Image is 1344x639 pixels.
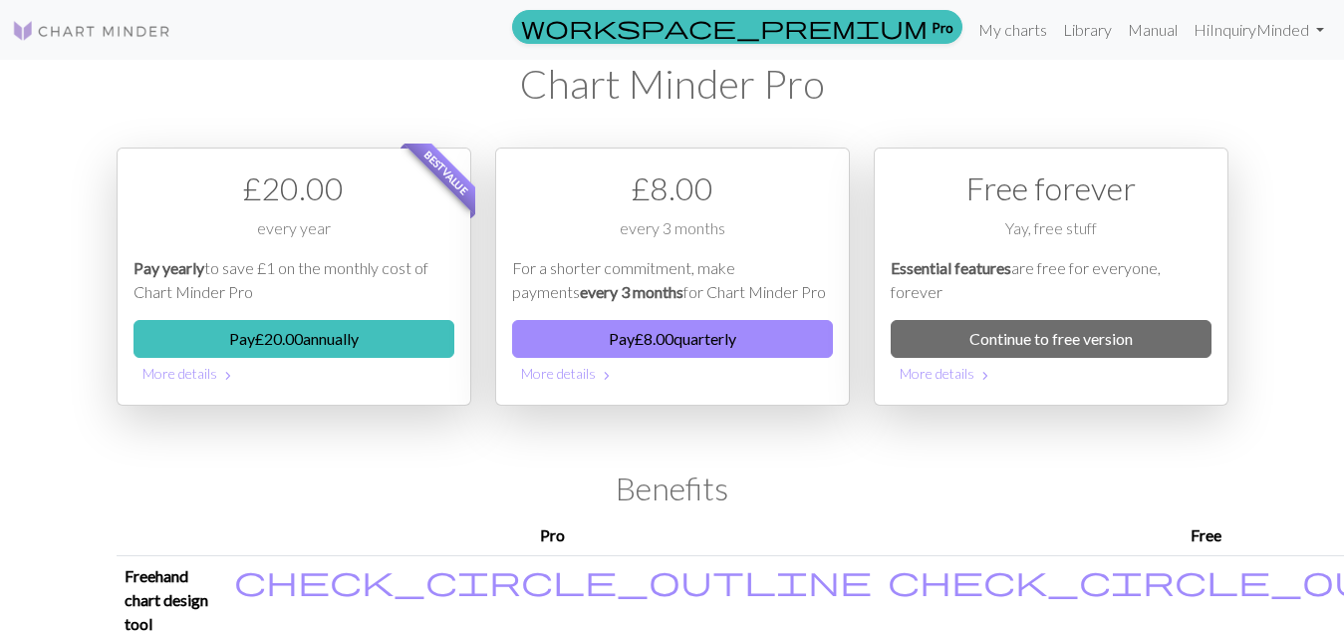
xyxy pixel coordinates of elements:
button: Pay£20.00annually [134,320,454,358]
button: More details [134,358,454,389]
p: to save £1 on the monthly cost of Chart Minder Pro [134,256,454,304]
em: every 3 months [580,282,683,301]
button: More details [891,358,1211,389]
div: every year [134,216,454,256]
em: Pay yearly [134,258,204,277]
div: Free option [874,148,1228,406]
a: Manual [1120,10,1186,50]
span: chevron_right [599,366,615,386]
a: Library [1055,10,1120,50]
h1: Chart Minder Pro [117,60,1228,108]
div: Payment option 1 [117,148,471,406]
div: £ 20.00 [134,164,454,212]
h2: Benefits [117,470,1228,507]
p: Freehand chart design tool [125,564,218,636]
p: For a shorter commitment, make payments for Chart Minder Pro [512,256,833,304]
span: workspace_premium [521,13,928,41]
i: Included [234,564,872,596]
div: every 3 months [512,216,833,256]
img: Logo [12,19,171,43]
a: Pro [512,10,962,44]
span: chevron_right [220,366,236,386]
em: Essential features [891,258,1011,277]
span: Best value [403,131,488,215]
div: Free forever [891,164,1211,212]
button: More details [512,358,833,389]
th: Pro [226,515,880,556]
span: check_circle_outline [234,561,872,599]
p: are free for everyone, forever [891,256,1211,304]
div: £ 8.00 [512,164,833,212]
a: Continue to free version [891,320,1211,358]
a: My charts [970,10,1055,50]
a: HiInquiryMinded [1186,10,1332,50]
button: Pay£8.00quarterly [512,320,833,358]
div: Payment option 2 [495,148,850,406]
div: Yay, free stuff [891,216,1211,256]
span: chevron_right [977,366,993,386]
